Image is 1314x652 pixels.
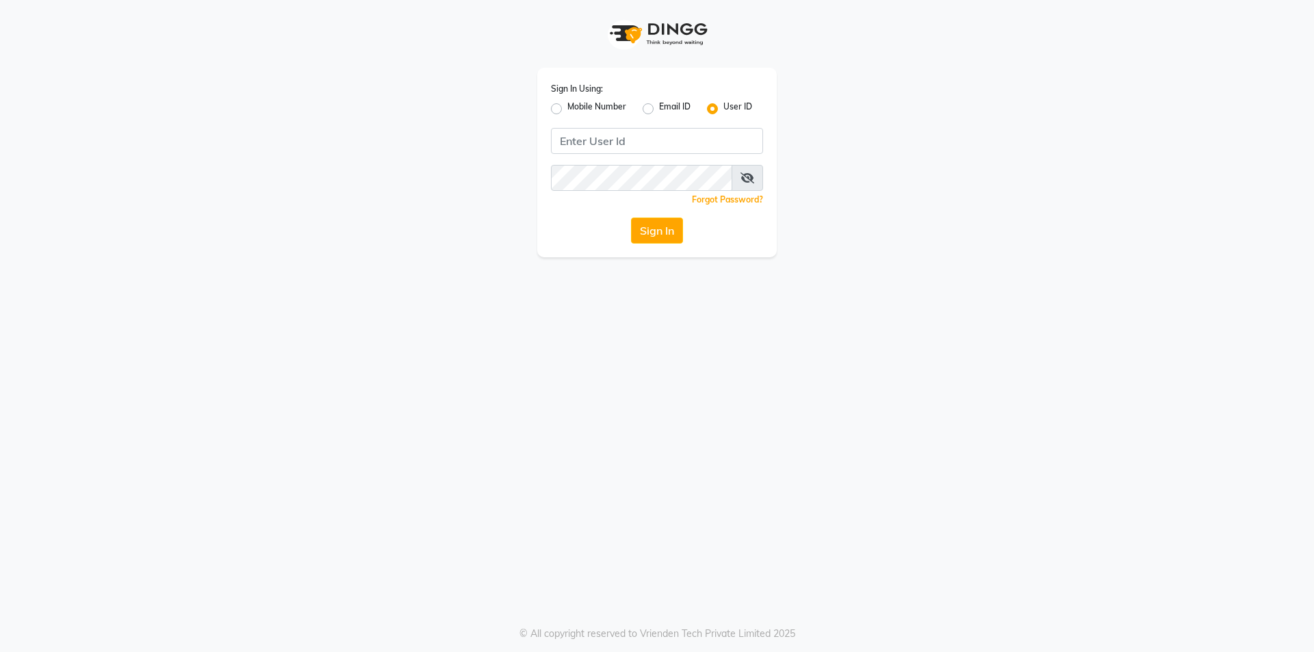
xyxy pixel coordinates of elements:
img: logo1.svg [602,14,712,54]
a: Forgot Password? [692,194,763,205]
label: Email ID [659,101,691,117]
input: Username [551,165,732,191]
label: Mobile Number [567,101,626,117]
label: User ID [723,101,752,117]
label: Sign In Using: [551,83,603,95]
button: Sign In [631,218,683,244]
input: Username [551,128,763,154]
